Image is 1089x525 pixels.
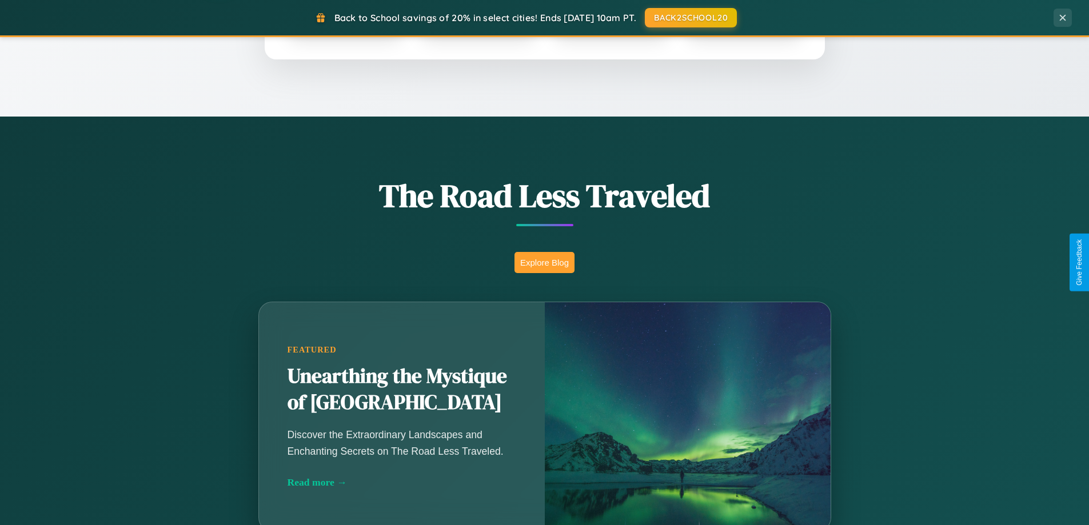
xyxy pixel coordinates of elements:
[288,363,516,416] h2: Unearthing the Mystique of [GEOGRAPHIC_DATA]
[288,345,516,355] div: Featured
[645,8,737,27] button: BACK2SCHOOL20
[288,476,516,488] div: Read more →
[334,12,636,23] span: Back to School savings of 20% in select cities! Ends [DATE] 10am PT.
[288,427,516,459] p: Discover the Extraordinary Landscapes and Enchanting Secrets on The Road Less Traveled.
[514,252,575,273] button: Explore Blog
[1075,239,1083,286] div: Give Feedback
[202,174,888,218] h1: The Road Less Traveled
